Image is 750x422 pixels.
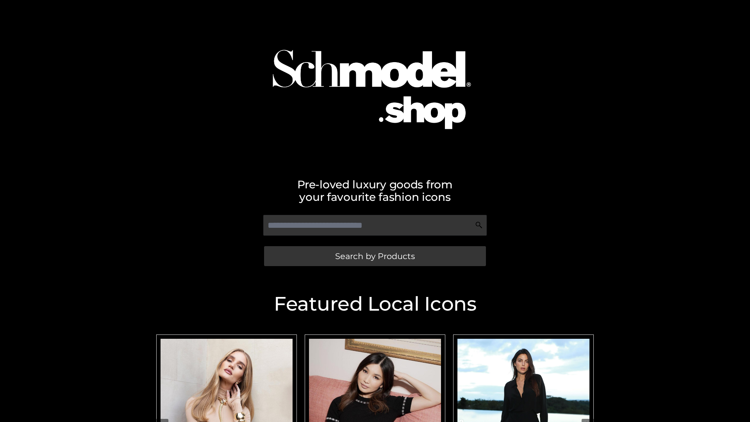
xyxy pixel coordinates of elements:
h2: Featured Local Icons​ [152,294,598,314]
img: Search Icon [475,221,483,229]
h2: Pre-loved luxury goods from your favourite fashion icons [152,178,598,203]
span: Search by Products [335,252,415,260]
a: Search by Products [264,246,486,266]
